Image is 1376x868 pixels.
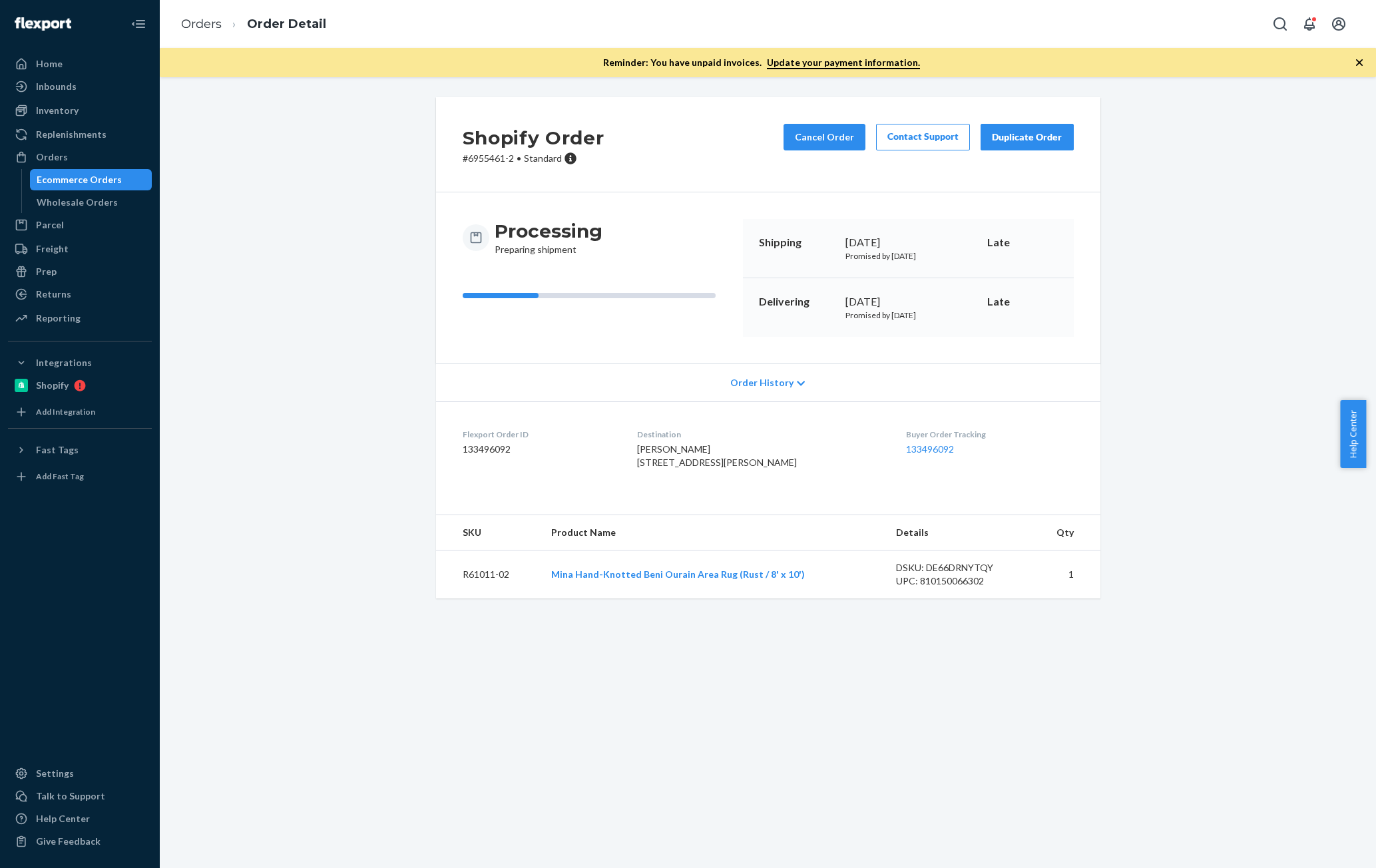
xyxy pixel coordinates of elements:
a: Add Integration [8,401,152,423]
a: Parcel [8,214,152,236]
div: Ecommerce Orders [37,173,122,186]
td: 1 [1032,550,1100,599]
p: Promised by [DATE] [845,250,971,262]
span: [PERSON_NAME] [STREET_ADDRESS][PERSON_NAME] [637,443,797,468]
ol: breadcrumbs [170,5,337,44]
button: Give Feedback [8,831,152,852]
div: Wholesale Orders [37,196,118,209]
button: Fast Tags [8,439,152,461]
th: Product Name [541,515,885,550]
a: Home [8,53,152,75]
button: Close Navigation [125,11,152,37]
div: Add Fast Tag [36,471,84,482]
button: Help Center [1340,400,1366,468]
a: Replenishments [8,124,152,145]
a: Mina Hand-Knotted Beni Ourain Area Rug (Rust / 8' x 10') [551,568,805,580]
button: Open Search Box [1267,11,1293,37]
a: Freight [8,238,152,260]
a: Ecommerce Orders [30,169,152,190]
div: Prep [36,265,57,278]
p: # 6955461-2 [463,152,604,165]
span: • [517,152,521,164]
div: DSKU: DE66DRNYTQY [896,561,1021,574]
p: Promised by [DATE] [845,310,971,321]
dt: Destination [637,429,885,440]
div: [DATE] [845,235,971,250]
span: Order History [730,376,794,389]
a: Prep [8,261,152,282]
div: [DATE] [845,294,971,310]
button: Duplicate Order [981,124,1074,150]
a: Settings [8,763,152,784]
div: Duplicate Order [992,130,1062,144]
div: Inventory [36,104,79,117]
div: UPC: 810150066302 [896,574,1021,588]
a: Contact Support [876,124,970,150]
div: Give Feedback [36,835,101,848]
button: Integrations [8,352,152,373]
a: Orders [181,17,222,31]
div: Returns [36,288,71,301]
div: Parcel [36,218,64,232]
button: Cancel Order [784,124,865,150]
p: Delivering [759,294,835,310]
dd: 133496092 [463,443,616,456]
a: Reporting [8,308,152,329]
th: Qty [1032,515,1100,550]
p: Reminder: You have unpaid invoices. [603,56,920,69]
div: Settings [36,767,74,780]
a: Inbounds [8,76,152,97]
button: Open notifications [1296,11,1323,37]
a: 133496092 [906,443,954,455]
h3: Processing [495,219,602,243]
a: Shopify [8,375,152,396]
dt: Buyer Order Tracking [906,429,1074,440]
div: Fast Tags [36,443,79,457]
div: Replenishments [36,128,107,141]
a: Talk to Support [8,785,152,807]
p: Late [987,235,1058,250]
button: Open account menu [1325,11,1352,37]
a: Add Fast Tag [8,466,152,487]
a: Returns [8,284,152,305]
a: Orders [8,146,152,168]
p: Late [987,294,1058,310]
th: Details [885,515,1032,550]
th: SKU [436,515,541,550]
div: Help Center [36,812,90,825]
div: Inbounds [36,80,77,93]
a: Update your payment information. [767,57,920,69]
h2: Shopify Order [463,124,604,152]
dt: Flexport Order ID [463,429,616,440]
div: Integrations [36,356,92,369]
a: Inventory [8,100,152,121]
div: Reporting [36,312,81,325]
p: Shipping [759,235,835,250]
div: Freight [36,242,69,256]
div: Add Integration [36,406,95,417]
img: Flexport logo [15,17,71,31]
span: Standard [524,152,562,164]
a: Wholesale Orders [30,192,152,213]
div: Talk to Support [36,789,105,803]
div: Home [36,57,63,71]
td: R61011-02 [436,550,541,599]
div: Preparing shipment [495,219,602,256]
div: Shopify [36,379,69,392]
a: Order Detail [247,17,326,31]
a: Help Center [8,808,152,829]
div: Orders [36,150,68,164]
